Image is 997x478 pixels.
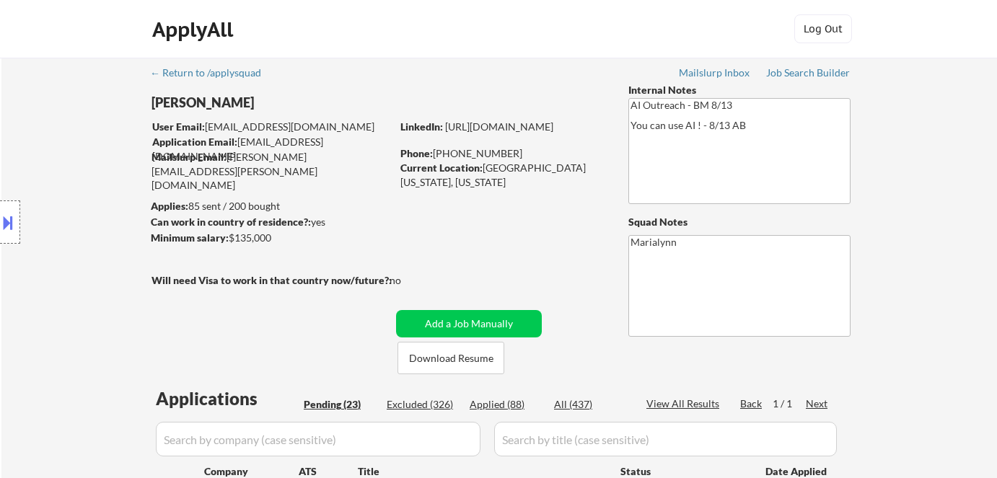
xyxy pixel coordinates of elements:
button: Log Out [794,14,852,43]
div: View All Results [646,397,724,411]
div: Excluded (326) [387,397,459,412]
div: [PERSON_NAME][EMAIL_ADDRESS][PERSON_NAME][DOMAIN_NAME] [151,150,391,192]
strong: LinkedIn: [400,120,443,133]
div: ← Return to /applysquad [150,68,275,78]
div: [GEOGRAPHIC_DATA][US_STATE], [US_STATE] [400,161,605,189]
div: Pending (23) [304,397,376,412]
div: Next [806,397,829,411]
div: Applications [156,390,299,407]
strong: Current Location: [400,161,483,174]
input: Search by title (case sensitive) [494,422,837,456]
div: [PERSON_NAME] [151,94,448,112]
div: [PHONE_NUMBER] [400,146,605,161]
div: Applied (88) [470,397,542,412]
div: 85 sent / 200 bought [151,199,391,213]
button: Download Resume [398,342,504,374]
strong: Phone: [400,147,433,159]
div: All (437) [554,397,626,412]
div: ApplyAll [152,17,237,42]
div: Internal Notes [628,83,851,97]
a: ← Return to /applysquad [150,67,275,81]
strong: Will need Visa to work in that country now/future?: [151,274,392,286]
div: [EMAIL_ADDRESS][DOMAIN_NAME] [152,120,391,134]
div: [EMAIL_ADDRESS][DOMAIN_NAME] [152,135,391,163]
a: Mailslurp Inbox [679,67,751,81]
a: [URL][DOMAIN_NAME] [445,120,553,133]
input: Search by company (case sensitive) [156,422,480,456]
div: no [390,273,431,288]
div: Mailslurp Inbox [679,68,751,78]
a: Job Search Builder [766,67,851,81]
button: Add a Job Manually [396,310,542,337]
div: Squad Notes [628,215,851,229]
div: Job Search Builder [766,68,851,78]
div: Back [740,397,763,411]
div: yes [151,215,387,229]
div: 1 / 1 [773,397,806,411]
div: $135,000 [151,231,391,245]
